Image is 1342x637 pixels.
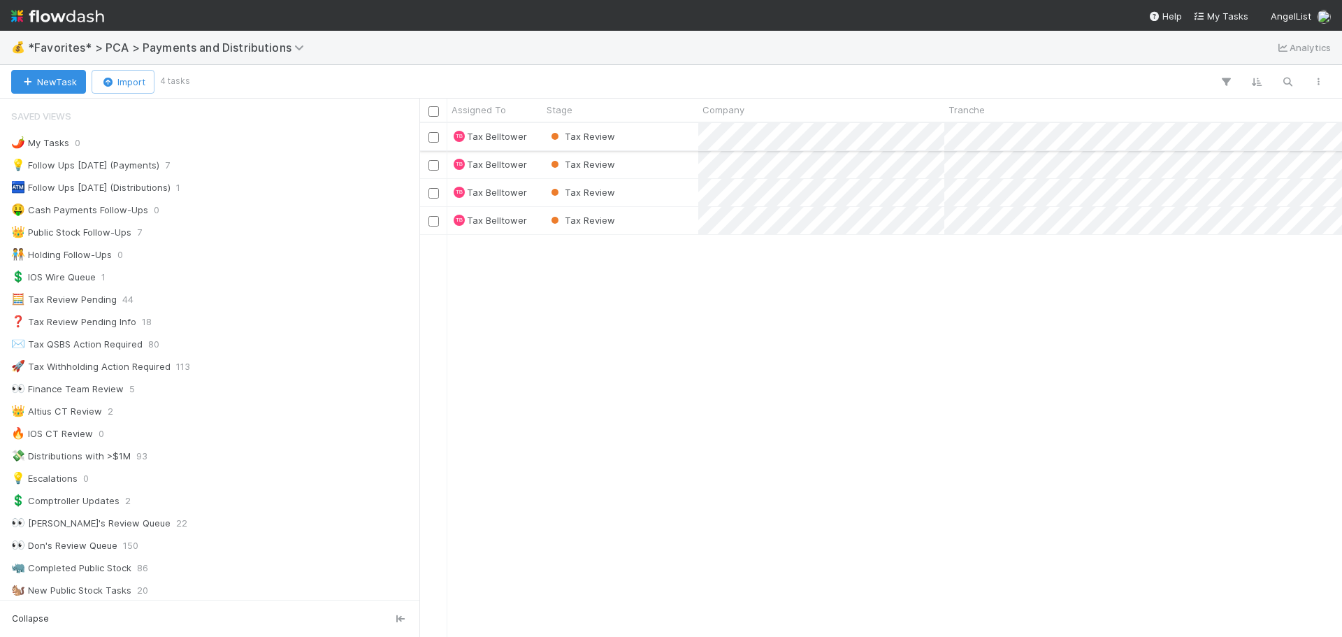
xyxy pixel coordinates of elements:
[548,213,615,227] div: Tax Review
[548,129,615,143] div: Tax Review
[11,136,25,148] span: 🌶️
[11,403,102,420] div: Altius CT Review
[467,131,527,142] span: Tax Belltower
[11,313,136,331] div: Tax Review Pending Info
[1317,10,1331,24] img: avatar_cfa6ccaa-c7d9-46b3-b608-2ec56ecf97ad.png
[452,103,506,117] span: Assigned To
[11,102,71,130] span: Saved Views
[11,203,25,215] span: 🤑
[1271,10,1311,22] span: AngelList
[11,358,171,375] div: Tax Withholding Action Required
[11,291,117,308] div: Tax Review Pending
[548,185,615,199] div: Tax Review
[547,103,572,117] span: Stage
[11,269,96,286] div: IOS Wire Queue
[1193,10,1248,22] span: My Tasks
[11,425,93,443] div: IOS CT Review
[11,559,131,577] div: Completed Public Stock
[11,159,25,171] span: 💡
[11,315,25,327] span: ❓
[11,224,131,241] div: Public Stock Follow-Ups
[453,213,527,227] div: TBTax Belltower
[11,134,69,152] div: My Tasks
[467,159,527,170] span: Tax Belltower
[11,448,131,465] div: Distributions with >$1M
[11,470,78,487] div: Escalations
[428,132,439,143] input: Toggle Row Selected
[137,224,142,241] span: 7
[467,187,527,198] span: Tax Belltower
[1193,9,1248,23] a: My Tasks
[11,492,120,510] div: Comptroller Updates
[11,515,171,532] div: [PERSON_NAME]'s Review Queue
[123,537,138,554] span: 150
[453,129,527,143] div: TBTax Belltower
[11,41,25,53] span: 💰
[456,217,463,224] span: TB
[176,179,180,196] span: 1
[11,582,131,599] div: New Public Stock Tasks
[548,131,615,142] span: Tax Review
[11,517,25,529] span: 👀
[11,271,25,282] span: 💲
[11,4,104,28] img: logo-inverted-e16ddd16eac7371096b0.svg
[11,537,117,554] div: Don's Review Queue
[75,134,80,152] span: 0
[467,215,527,226] span: Tax Belltower
[108,403,113,420] span: 2
[11,584,25,596] span: 🐿️
[11,179,171,196] div: Follow Ups [DATE] (Distributions)
[12,613,49,625] span: Collapse
[548,187,615,198] span: Tax Review
[428,216,439,227] input: Toggle Row Selected
[165,157,170,174] span: 7
[456,134,463,140] span: TB
[136,448,147,465] span: 93
[11,293,25,305] span: 🧮
[548,215,615,226] span: Tax Review
[11,539,25,551] span: 👀
[129,380,135,398] span: 5
[1276,39,1331,56] a: Analytics
[176,515,187,532] span: 22
[11,248,25,260] span: 🧑‍🤝‍🧑
[428,188,439,199] input: Toggle Row Selected
[1148,9,1182,23] div: Help
[456,189,463,196] span: TB
[11,380,124,398] div: Finance Team Review
[160,75,190,87] small: 4 tasks
[454,131,465,142] div: Tax Belltower
[11,226,25,238] span: 👑
[454,159,465,170] div: Tax Belltower
[454,187,465,198] div: Tax Belltower
[11,494,25,506] span: 💲
[125,492,131,510] span: 2
[428,106,439,117] input: Toggle All Rows Selected
[122,291,134,308] span: 44
[11,561,25,573] span: 🦏
[148,336,159,353] span: 80
[11,338,25,350] span: ✉️
[176,358,190,375] span: 113
[11,201,148,219] div: Cash Payments Follow-Ups
[702,103,744,117] span: Company
[11,70,86,94] button: NewTask
[948,103,985,117] span: Tranche
[548,159,615,170] span: Tax Review
[11,360,25,372] span: 🚀
[101,269,106,286] span: 1
[11,246,112,264] div: Holding Follow-Ups
[99,425,104,443] span: 0
[11,336,143,353] div: Tax QSBS Action Required
[117,246,123,264] span: 0
[428,160,439,171] input: Toggle Row Selected
[11,181,25,193] span: 🏧
[28,41,311,55] span: *Favorites* > PCA > Payments and Distributions
[453,185,527,199] div: TBTax Belltower
[137,559,148,577] span: 86
[453,157,527,171] div: TBTax Belltower
[137,582,148,599] span: 20
[83,470,89,487] span: 0
[142,313,152,331] span: 18
[154,201,159,219] span: 0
